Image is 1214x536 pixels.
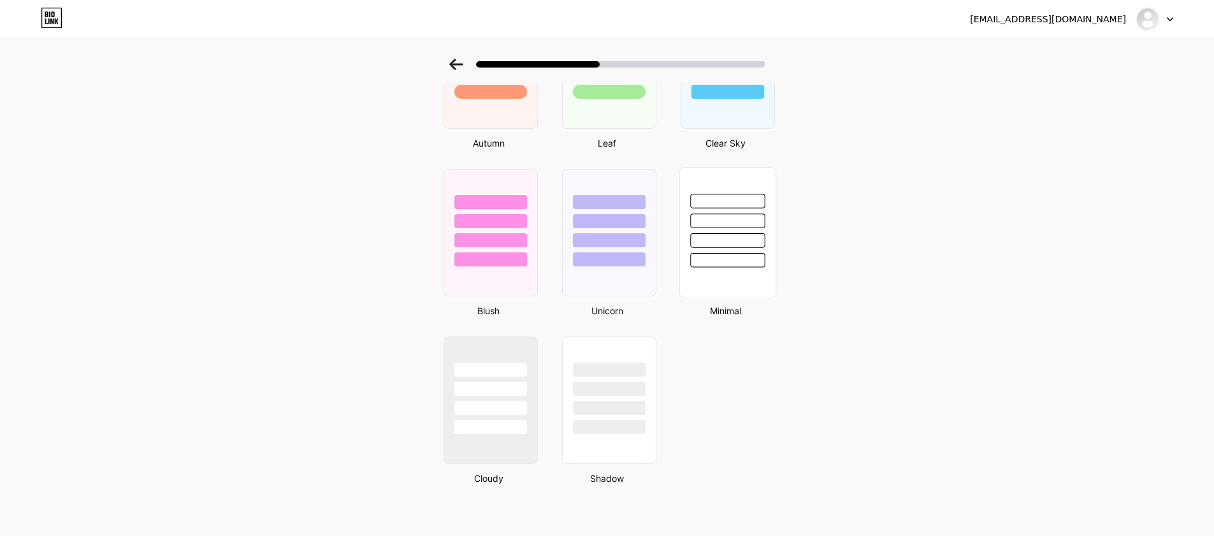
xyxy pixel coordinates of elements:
[440,136,538,150] div: Autumn
[440,472,538,485] div: Cloudy
[677,304,775,317] div: Minimal
[1136,7,1160,31] img: harisima
[970,13,1126,26] div: [EMAIL_ADDRESS][DOMAIN_NAME]
[440,304,538,317] div: Blush
[558,304,656,317] div: Unicorn
[558,136,656,150] div: Leaf
[677,136,775,150] div: Clear Sky
[558,472,656,485] div: Shadow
